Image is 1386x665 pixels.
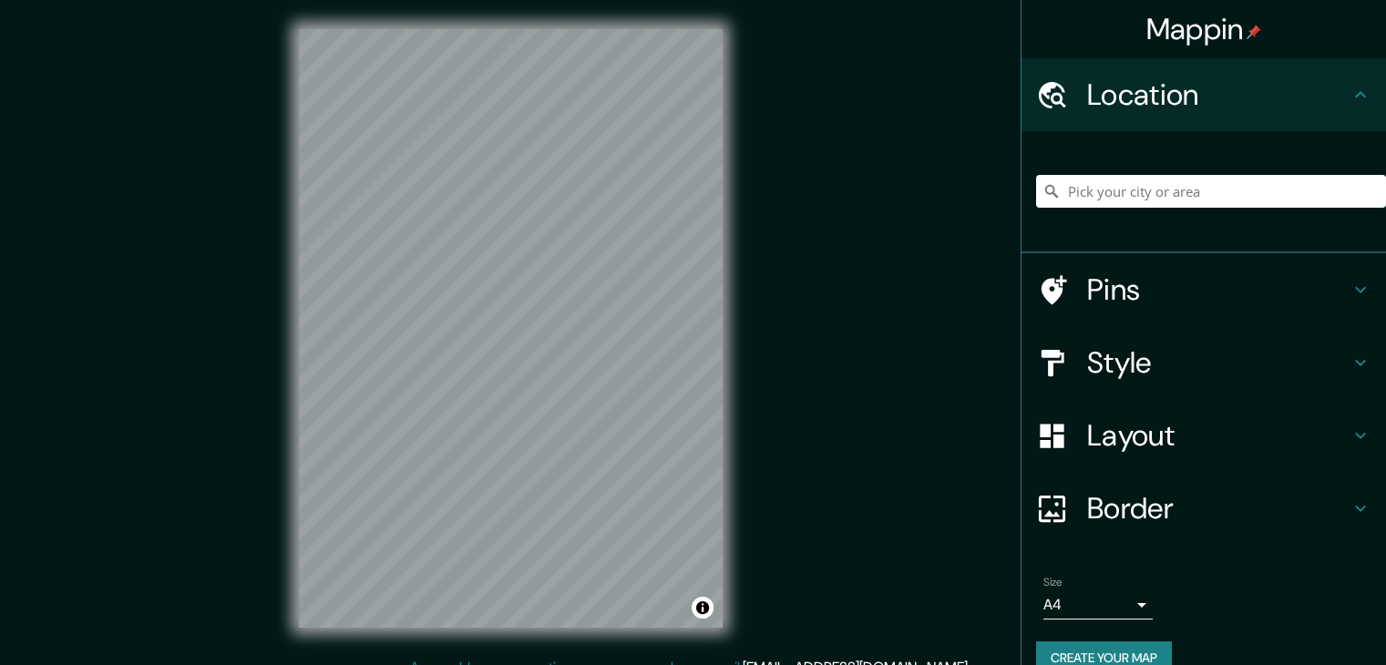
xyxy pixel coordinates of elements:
canvas: Map [299,29,723,628]
div: A4 [1043,590,1153,619]
label: Size [1043,575,1063,590]
h4: Style [1087,344,1350,381]
div: Pins [1022,253,1386,326]
div: Layout [1022,399,1386,472]
h4: Location [1087,77,1350,113]
h4: Layout [1087,417,1350,454]
div: Location [1022,58,1386,131]
button: Toggle attribution [692,597,714,619]
img: pin-icon.png [1247,25,1261,39]
input: Pick your city or area [1036,175,1386,208]
h4: Pins [1087,271,1350,308]
div: Style [1022,326,1386,399]
h4: Border [1087,490,1350,527]
div: Border [1022,472,1386,545]
h4: Mappin [1146,11,1262,47]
